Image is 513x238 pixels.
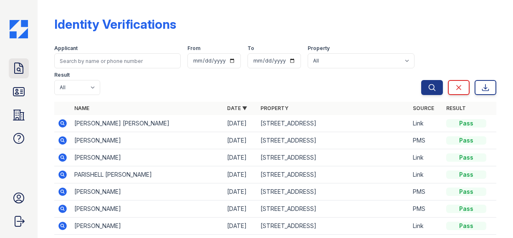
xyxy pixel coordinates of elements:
[446,188,486,196] div: Pass
[308,45,330,52] label: Property
[54,72,70,78] label: Result
[224,132,257,149] td: [DATE]
[10,20,28,38] img: CE_Icon_Blue-c292c112584629df590d857e76928e9f676e5b41ef8f769ba2f05ee15b207248.png
[257,218,410,235] td: [STREET_ADDRESS]
[446,222,486,230] div: Pass
[260,105,288,111] a: Property
[409,200,443,218] td: PMS
[71,115,224,132] td: [PERSON_NAME] [PERSON_NAME]
[224,115,257,132] td: [DATE]
[257,149,410,166] td: [STREET_ADDRESS]
[227,105,247,111] a: Date ▼
[409,183,443,200] td: PMS
[71,149,224,166] td: [PERSON_NAME]
[257,166,410,183] td: [STREET_ADDRESS]
[248,45,254,52] label: To
[224,149,257,166] td: [DATE]
[54,45,78,52] label: Applicant
[224,218,257,235] td: [DATE]
[409,166,443,183] td: Link
[224,183,257,200] td: [DATE]
[446,153,486,162] div: Pass
[71,218,224,235] td: [PERSON_NAME]
[409,218,443,235] td: Link
[71,166,224,183] td: PARISHELL [PERSON_NAME]
[257,132,410,149] td: [STREET_ADDRESS]
[74,105,89,111] a: Name
[409,149,443,166] td: Link
[257,115,410,132] td: [STREET_ADDRESS]
[446,136,486,145] div: Pass
[54,53,181,68] input: Search by name or phone number
[446,105,466,111] a: Result
[446,205,486,213] div: Pass
[409,115,443,132] td: Link
[224,200,257,218] td: [DATE]
[224,166,257,183] td: [DATE]
[71,200,224,218] td: [PERSON_NAME]
[71,183,224,200] td: [PERSON_NAME]
[54,17,176,32] div: Identity Verifications
[413,105,434,111] a: Source
[257,200,410,218] td: [STREET_ADDRESS]
[187,45,200,52] label: From
[71,132,224,149] td: [PERSON_NAME]
[409,132,443,149] td: PMS
[446,119,486,128] div: Pass
[446,170,486,179] div: Pass
[257,183,410,200] td: [STREET_ADDRESS]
